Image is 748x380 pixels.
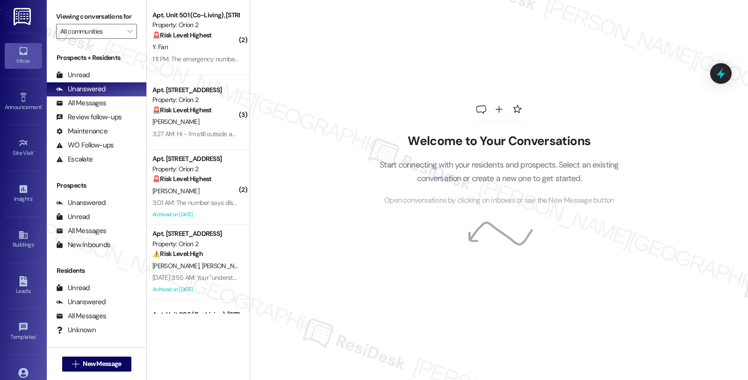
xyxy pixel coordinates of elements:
[152,130,531,138] div: 3:27 AM: Hi - I'm still outside and I really need to get in because I have a movers arriving very...
[5,273,42,299] a: Leads
[152,239,239,249] div: Property: Orion 2
[47,53,146,63] div: Prospects + Residents
[56,112,122,122] div: Review follow-ups
[56,198,106,208] div: Unanswered
[152,229,239,239] div: Apt. [STREET_ADDRESS]
[152,187,199,195] span: [PERSON_NAME]
[152,310,239,320] div: Apt. Unit 206 (Co-Living), [STREET_ADDRESS][PERSON_NAME]
[151,284,240,295] div: Archived on [DATE]
[34,148,35,155] span: •
[56,154,93,164] div: Escalate
[42,102,43,109] span: •
[56,311,106,321] div: All Messages
[5,227,42,252] a: Buildings
[56,140,114,150] div: WO Follow-ups
[152,249,203,258] strong: ⚠️ Risk Level: High
[56,70,90,80] div: Unread
[202,262,252,270] span: [PERSON_NAME]
[62,357,131,372] button: New Message
[56,126,108,136] div: Maintenance
[366,158,633,185] p: Start connecting with your residents and prospects. Select an existing conversation or create a n...
[366,134,633,149] h2: Welcome to Your Conversations
[60,24,122,39] input: All communities
[47,181,146,190] div: Prospects
[152,175,212,183] strong: 🚨 Risk Level: Highest
[152,95,239,105] div: Property: Orion 2
[152,262,202,270] span: [PERSON_NAME]
[5,135,42,161] a: Site Visit •
[83,359,121,369] span: New Message
[152,43,168,51] span: Y. Fan
[384,195,614,206] span: Open conversations by clicking on inboxes or use the New Message button
[56,325,96,335] div: Unknown
[56,283,90,293] div: Unread
[56,84,106,94] div: Unanswered
[72,360,79,368] i: 
[5,181,42,206] a: Insights •
[56,9,137,24] label: Viewing conversations for
[152,106,212,114] strong: 🚨 Risk Level: Highest
[152,55,273,63] div: 1:11 PM: The emergency number doesn't work
[152,154,239,164] div: Apt. [STREET_ADDRESS]
[56,297,106,307] div: Unanswered
[36,332,37,339] span: •
[5,43,42,68] a: Inbox
[152,85,239,95] div: Apt. [STREET_ADDRESS]
[152,198,263,207] div: 3:01 AM: The number says disconnected
[56,240,110,250] div: New Inbounds
[152,31,212,39] strong: 🚨 Risk Level: Highest
[152,20,239,30] div: Property: Orion 2
[47,266,146,276] div: Residents
[5,319,42,344] a: Templates •
[14,8,33,25] img: ResiDesk Logo
[152,164,239,174] div: Property: Orion 2
[32,194,34,201] span: •
[127,28,132,35] i: 
[152,117,199,126] span: [PERSON_NAME]
[56,226,106,236] div: All Messages
[152,10,239,20] div: Apt. Unit 501 (Co-Living), [STREET_ADDRESS][PERSON_NAME]
[151,209,240,220] div: Archived on [DATE]
[56,98,106,108] div: All Messages
[56,212,90,222] div: Unread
